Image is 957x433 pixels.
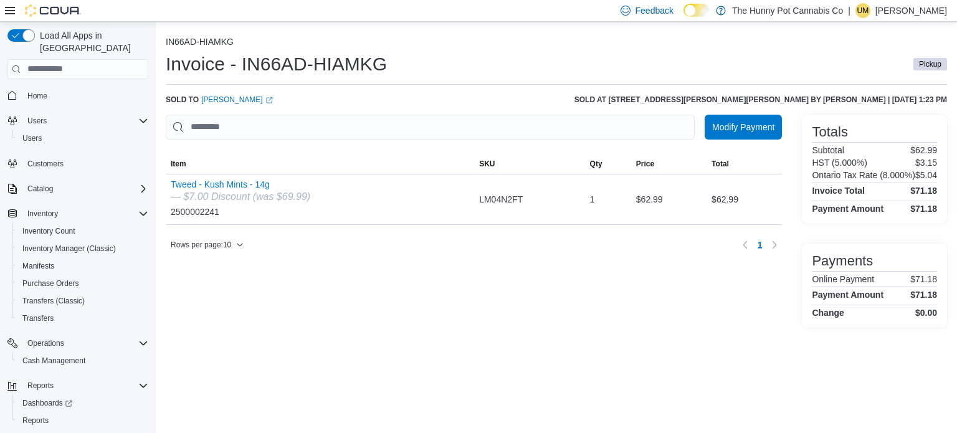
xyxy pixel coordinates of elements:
button: IN66AD-HIAMKG [166,37,234,47]
button: Item [166,154,474,174]
ul: Pagination for table: MemoryTable from EuiInMemoryTable [753,235,768,255]
span: Pickup [913,58,947,70]
svg: External link [265,97,273,104]
span: Reports [17,413,148,428]
a: Transfers [17,311,59,326]
span: Total [712,159,729,169]
h3: Totals [812,125,847,140]
input: This is a search bar. As you type, the results lower in the page will automatically filter. [166,115,695,140]
p: $62.99 [910,145,937,155]
a: [PERSON_NAME]External link [201,95,273,105]
span: UM [857,3,869,18]
span: Transfers (Classic) [17,293,148,308]
span: Rows per page : 10 [171,240,231,250]
button: Customers [2,155,153,173]
h4: Invoice Total [812,186,865,196]
button: Inventory [2,205,153,222]
span: Pickup [919,59,941,70]
span: Home [22,88,148,103]
span: Manifests [22,261,54,271]
div: Uldarico Maramo [855,3,870,18]
button: Tweed - Kush Mints - 14g [171,179,310,189]
a: Inventory Manager (Classic) [17,241,121,256]
button: Users [2,112,153,130]
span: Reports [22,378,148,393]
button: Rows per page:10 [166,237,249,252]
button: Inventory Count [12,222,153,240]
span: Reports [27,381,54,391]
span: Operations [27,338,64,348]
span: Inventory [27,209,58,219]
span: Inventory Manager (Classic) [17,241,148,256]
span: Purchase Orders [22,278,79,288]
span: Purchase Orders [17,276,148,291]
button: Price [631,154,707,174]
h4: Change [812,308,844,318]
button: Operations [2,335,153,352]
h6: HST (5.000%) [812,158,867,168]
span: Manifests [17,259,148,274]
span: Inventory [22,206,148,221]
p: | [848,3,850,18]
span: Dashboards [17,396,148,411]
span: Price [636,159,654,169]
span: Inventory Count [22,226,75,236]
span: Feedback [636,4,674,17]
span: Dashboards [22,398,72,408]
span: Users [22,133,42,143]
span: Users [27,116,47,126]
span: Users [17,131,148,146]
span: Customers [27,159,64,169]
a: Home [22,88,52,103]
button: Manifests [12,257,153,275]
span: Inventory Manager (Classic) [22,244,116,254]
button: Transfers [12,310,153,327]
span: Cash Management [22,356,85,366]
span: Load All Apps in [GEOGRAPHIC_DATA] [35,29,148,54]
span: Inventory Count [17,224,148,239]
a: Manifests [17,259,59,274]
h4: Payment Amount [812,290,883,300]
button: Catalog [22,181,58,196]
h1: Invoice - IN66AD-HIAMKG [166,52,387,77]
span: Cash Management [17,353,148,368]
p: $71.18 [910,274,937,284]
div: $62.99 [631,187,707,212]
span: Home [27,91,47,101]
button: Total [707,154,782,174]
a: Dashboards [17,396,77,411]
span: Qty [590,159,602,169]
div: — $7.00 Discount (was $69.99) [171,189,310,204]
h6: Online Payment [812,274,874,284]
a: Users [17,131,47,146]
a: Cash Management [17,353,90,368]
button: Users [12,130,153,147]
button: Modify Payment [705,115,782,140]
nav: An example of EuiBreadcrumbs [166,37,947,49]
span: Users [22,113,148,128]
button: Users [22,113,52,128]
a: Dashboards [12,394,153,412]
button: Operations [22,336,69,351]
div: Sold to [166,95,273,105]
h6: Subtotal [812,145,844,155]
h3: Payments [812,254,873,269]
h4: $0.00 [915,308,937,318]
span: Catalog [27,184,53,194]
button: Reports [22,378,59,393]
div: 2500002241 [171,179,310,219]
span: Item [171,159,186,169]
button: Purchase Orders [12,275,153,292]
a: Reports [17,413,54,428]
button: Previous page [738,237,753,252]
h4: $71.18 [910,290,937,300]
h4: $71.18 [910,204,937,214]
nav: Pagination for table: MemoryTable from EuiInMemoryTable [738,235,783,255]
button: Cash Management [12,352,153,369]
div: 1 [585,187,631,212]
span: LM04N2FT [479,192,523,207]
button: Transfers (Classic) [12,292,153,310]
h6: Ontario Tax Rate (8.000%) [812,170,915,180]
button: Home [2,87,153,105]
a: Customers [22,156,69,171]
